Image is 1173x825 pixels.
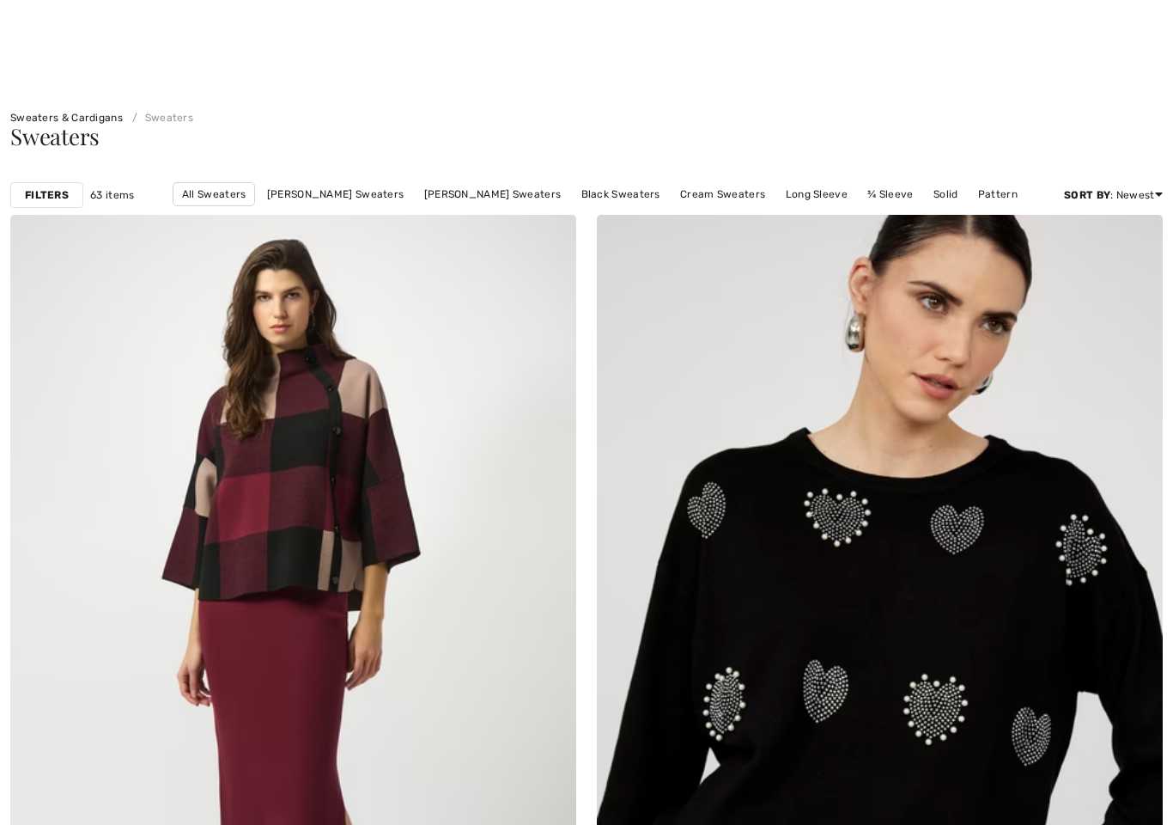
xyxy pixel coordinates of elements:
a: Black Sweaters [573,183,669,205]
strong: Sort By [1064,189,1110,201]
a: Sweaters & Cardigans [10,112,123,124]
a: [PERSON_NAME] Sweaters [416,183,570,205]
a: Pattern [969,183,1026,205]
a: All Sweaters [173,182,256,206]
a: [PERSON_NAME] Sweaters [258,183,413,205]
strong: Filters [25,187,69,203]
span: 63 items [90,187,134,203]
a: ¾ Sleeve [859,183,921,205]
div: : Newest [1064,187,1163,203]
a: Cream Sweaters [672,183,774,205]
a: Long Sleeve [777,183,856,205]
a: Sweaters [125,112,193,124]
span: Sweaters [10,121,100,151]
a: Solid [925,183,967,205]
